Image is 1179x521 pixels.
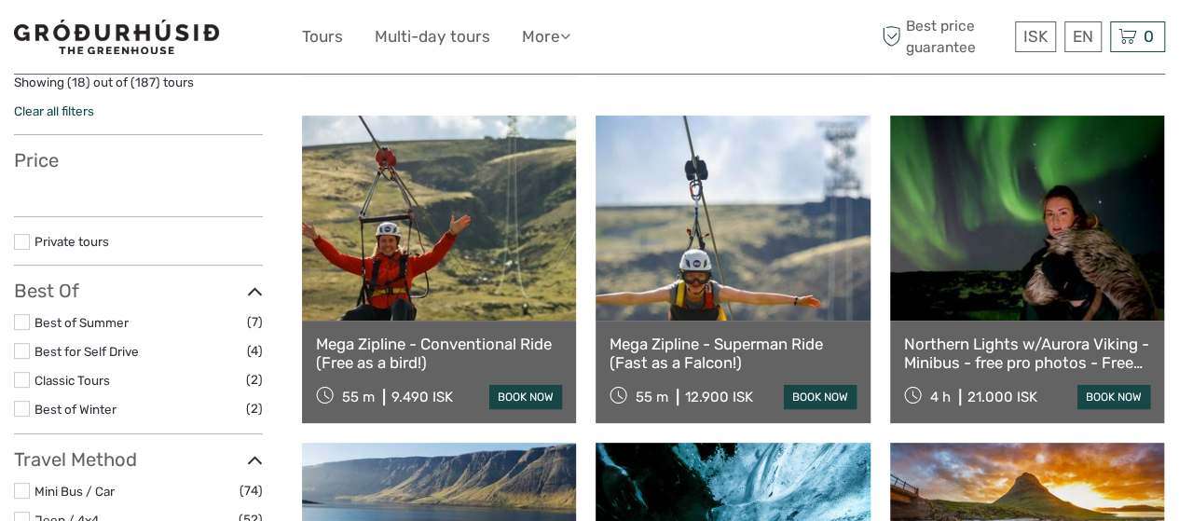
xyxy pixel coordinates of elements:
[14,74,263,103] div: Showing ( ) out of ( ) tours
[247,340,263,362] span: (4)
[522,23,570,50] a: More
[877,16,1010,57] span: Best price guarantee
[34,234,109,249] a: Private tours
[14,448,263,471] h3: Travel Method
[14,103,94,118] a: Clear all filters
[610,335,856,373] a: Mega Zipline - Superman Ride (Fast as a Falcon!)
[14,20,219,54] img: 1578-341a38b5-ce05-4595-9f3d-b8aa3718a0b3_logo_small.jpg
[1064,21,1102,52] div: EN
[246,398,263,419] span: (2)
[784,385,857,409] a: book now
[34,484,115,499] a: Mini Bus / Car
[1077,385,1150,409] a: book now
[636,389,668,405] span: 55 m
[489,385,562,409] a: book now
[14,149,263,171] h3: Price
[316,335,562,373] a: Mega Zipline - Conventional Ride (Free as a bird!)
[1023,27,1048,46] span: ISK
[930,389,951,405] span: 4 h
[135,74,156,91] label: 187
[14,280,263,302] h3: Best Of
[342,389,375,405] span: 55 m
[904,335,1150,373] a: Northern Lights w/Aurora Viking -Minibus - free pro photos - Free Retry
[685,389,753,405] div: 12.900 ISK
[240,480,263,501] span: (74)
[391,389,453,405] div: 9.490 ISK
[34,315,129,330] a: Best of Summer
[34,402,117,417] a: Best of Winter
[34,344,139,359] a: Best for Self Drive
[302,23,343,50] a: Tours
[247,311,263,333] span: (7)
[1141,27,1157,46] span: 0
[375,23,490,50] a: Multi-day tours
[72,74,86,91] label: 18
[34,373,110,388] a: Classic Tours
[967,389,1037,405] div: 21.000 ISK
[246,369,263,391] span: (2)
